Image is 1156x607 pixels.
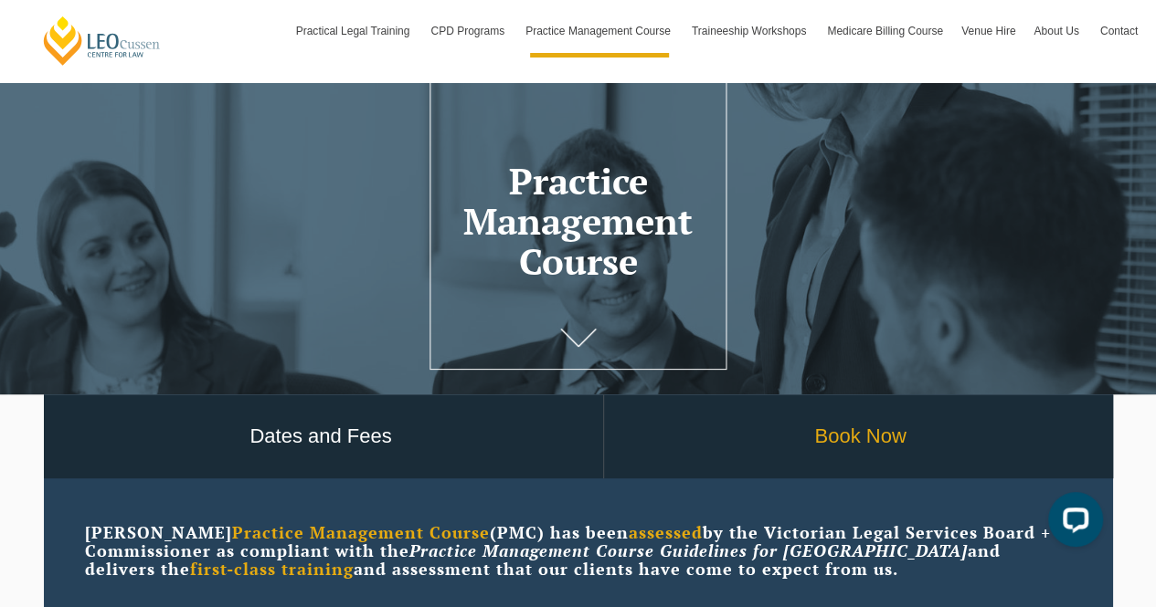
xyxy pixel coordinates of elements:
a: [PERSON_NAME] Centre for Law [41,15,163,67]
a: Traineeship Workshops [683,5,818,58]
a: Venue Hire [952,5,1024,58]
strong: assessed [629,521,703,543]
a: CPD Programs [421,5,516,58]
strong: Practice Management Course [232,521,490,543]
iframe: LiveChat chat widget [1034,485,1110,561]
a: Contact [1091,5,1147,58]
strong: first-class training [190,558,354,580]
em: Practice Management Course Guidelines for [GEOGRAPHIC_DATA] [409,539,968,561]
a: Medicare Billing Course [818,5,952,58]
p: [PERSON_NAME] (PMC) has been by the Victorian Legal Services Board + Commissioner as compliant wi... [85,524,1072,578]
a: Book Now [604,394,1118,479]
a: Dates and Fees [39,394,603,479]
a: Practice Management Course [516,5,683,58]
h1: Practice Management Course [440,161,717,281]
a: About Us [1024,5,1090,58]
a: Practical Legal Training [287,5,422,58]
